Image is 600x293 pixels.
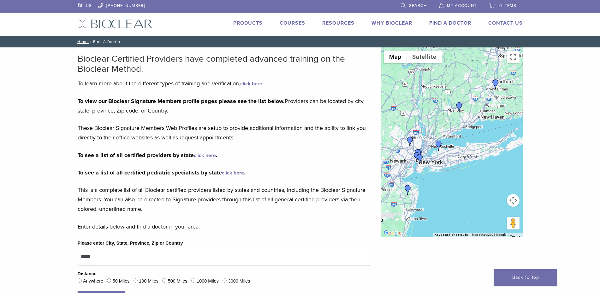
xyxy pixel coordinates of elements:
a: Products [233,20,263,26]
legend: Distance [78,271,97,278]
a: Terms (opens in new tab) [510,235,521,238]
strong: To see a list of all certified pediatric specialists by state . [78,169,246,176]
img: Bioclear [78,19,152,28]
div: Dr. Dilini Peiris [403,185,413,195]
button: Show satellite imagery [407,51,442,63]
nav: Find A Doctor [73,36,527,47]
span: 0 items [499,3,516,8]
a: Courses [280,20,305,26]
span: My Account [447,3,477,8]
button: Keyboard shortcuts [435,233,468,237]
div: Dr. Chitvan Gupta [434,141,444,151]
div: Dr. Ratna Vedullapalli [454,102,464,112]
div: Dr. Sara Shahi [415,154,425,164]
label: 500 Miles [168,278,187,285]
div: Dr. Neethi Dalvi [412,152,422,162]
label: 50 Miles [113,278,130,285]
a: Home [75,40,89,44]
p: This is a complete list of all Bioclear certified providers listed by states and countries, inclu... [78,185,371,214]
div: Dr. Nina Kiani [413,149,423,159]
label: 100 Miles [139,278,158,285]
div: Dr. Julia Karpman [490,79,501,89]
strong: To see a list of all certified providers by state . [78,152,217,159]
label: Please enter City, State, Province, Zip or Country [78,240,183,247]
button: Map camera controls [507,194,520,207]
a: Back To Top [494,269,557,286]
p: Enter details below and find a doctor in your area. [78,222,371,231]
p: To learn more about the different types of training and verification, . [78,79,371,88]
label: 3000 Miles [228,278,250,285]
a: Contact Us [488,20,523,26]
button: Drag Pegman onto the map to open Street View [507,217,520,229]
a: click here [194,152,216,159]
a: click here [222,170,244,176]
span: / [89,40,93,43]
span: Search [409,3,427,8]
a: Resources [322,20,354,26]
span: Map data ©2025 Google [472,233,506,236]
button: Show street map [384,51,407,63]
div: Dr. Julie Hassid [414,149,424,159]
label: Anywhere [83,278,103,285]
div: Dr. Alejandra Sanchez [405,137,415,147]
a: click here [240,81,262,87]
h2: Bioclear Certified Providers have completed advanced training on the Bioclear Method. [78,54,371,74]
a: Find A Doctor [429,20,471,26]
button: Toggle fullscreen view [507,51,520,63]
strong: To view our Bioclear Signature Members profile pages please see the list below. [78,98,285,105]
a: Why Bioclear [371,20,412,26]
img: Google [382,229,403,237]
p: Providers can be located by city, state, province, Zip code, or Country. [78,96,371,115]
p: These Bioclear Signature Members Web Profiles are setup to provide additional information and the... [78,123,371,142]
label: 1000 Miles [197,278,219,285]
a: Open this area in Google Maps (opens a new window) [382,229,403,237]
